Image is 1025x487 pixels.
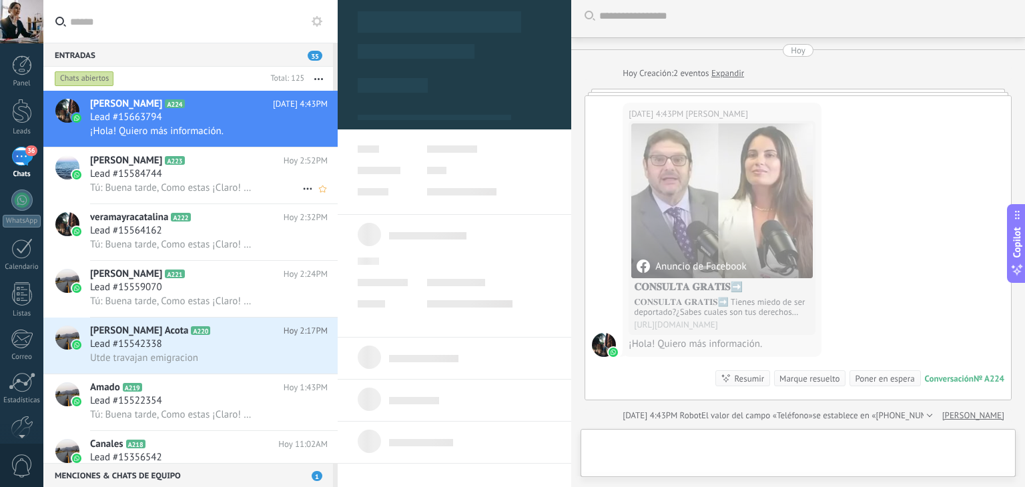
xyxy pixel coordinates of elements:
[278,438,328,451] span: Hoy 11:02AM
[637,260,746,273] div: Anuncio de Facebook
[634,297,810,317] div: 𝐂𝐎𝐍𝐒𝐔𝐋𝐓𝐀 𝐆𝐑𝐀𝐓𝐈𝐒➡️ Tienes miedo de ser deportado?¿Sabes cuales son tus derechos como inmigrante? P...
[43,204,338,260] a: avatariconveramayracatalinaA222Hoy 2:32PMLead #15564162Tú: Buena tarde, Como estas ¡Claro! En un ...
[629,107,685,121] div: [DATE] 4:43PM
[72,454,81,463] img: icon
[680,410,701,421] span: Robot
[43,374,338,430] a: avatariconAmadoA219Hoy 1:43PMLead #15522354Tú: Buena tarde, Como estas ¡Claro! En un momento el A...
[90,352,198,364] span: Utde travajan emigracion
[711,67,744,80] a: Expandir
[3,263,41,272] div: Calendario
[72,113,81,123] img: icon
[43,91,338,147] a: avataricon[PERSON_NAME]A224[DATE] 4:43PMLead #15663794¡Hola! Quiero más información.
[55,71,114,87] div: Chats abiertos
[165,99,184,108] span: A224
[90,295,254,308] span: Tú: Buena tarde, Como estas ¡Claro! En un momento el Abogado se comunicara contigo para darte tu ...
[629,338,815,351] div: ¡Hola! Quiero más información.
[72,340,81,350] img: icon
[634,320,810,330] div: [URL][DOMAIN_NAME]
[634,281,810,294] h4: 𝐂𝐎𝐍𝐒𝐔𝐋𝐓𝐀 𝐆𝐑𝐀𝐓𝐈𝐒➡️
[265,72,304,85] div: Total: 125
[284,211,328,224] span: Hoy 2:32PM
[43,431,338,487] a: avatariconCanalesA218Hoy 11:02AMLead #15356542
[273,97,328,111] span: [DATE] 4:43PM
[284,154,328,167] span: Hoy 2:52PM
[25,145,37,156] span: 36
[90,238,254,251] span: Tú: Buena tarde, Como estas ¡Claro! En un momento el Abogado se comunicara contigo para darte tu ...
[191,326,210,335] span: A220
[90,338,162,351] span: Lead #15542338
[90,281,162,294] span: Lead #15559070
[72,227,81,236] img: icon
[3,353,41,362] div: Correo
[90,394,162,408] span: Lead #15522354
[72,397,81,406] img: icon
[855,372,914,385] div: Poner en espera
[43,318,338,374] a: avataricon[PERSON_NAME] AcotaA220Hoy 2:17PMLead #15542338Utde travajan emigracion
[90,125,224,137] span: ¡Hola! Quiero más información.
[284,324,328,338] span: Hoy 2:17PM
[90,381,120,394] span: Amado
[43,261,338,317] a: avataricon[PERSON_NAME]A221Hoy 2:24PMLead #15559070Tú: Buena tarde, Como estas ¡Claro! En un mome...
[623,67,744,80] div: Creación:
[43,147,338,203] a: avataricon[PERSON_NAME]A223Hoy 2:52PMLead #15584744Tú: Buena tarde, Como estas ¡Claro! En un mome...
[90,211,168,224] span: veramayracatalina
[165,156,184,165] span: A223
[3,79,41,88] div: Panel
[3,127,41,136] div: Leads
[90,97,162,111] span: [PERSON_NAME]
[90,154,162,167] span: [PERSON_NAME]
[974,373,1004,384] div: № A224
[284,268,328,281] span: Hoy 2:24PM
[673,67,709,80] span: 2 eventos
[90,408,254,421] span: Tú: Buena tarde, Como estas ¡Claro! En un momento el Abogado se comunicara contigo para darte tu ...
[312,471,322,481] span: 1
[779,372,839,385] div: Marque resuelto
[90,268,162,281] span: [PERSON_NAME]
[72,284,81,293] img: icon
[43,463,333,487] div: Menciones & Chats de equipo
[90,181,254,194] span: Tú: Buena tarde, Como estas ¡Claro! En un momento el Abogado se comunicara contigo para darte tu ...
[308,51,322,61] span: 35
[686,107,748,121] span: Marcelino Sigero
[72,170,81,179] img: icon
[90,438,123,451] span: Canales
[623,409,679,422] div: [DATE] 4:43PM
[631,123,813,332] a: Anuncio de Facebook𝐂𝐎𝐍𝐒𝐔𝐋𝐓𝐀 𝐆𝐑𝐀𝐓𝐈𝐒➡️𝐂𝐎𝐍𝐒𝐔𝐋𝐓𝐀 𝐆𝐑𝐀𝐓𝐈𝐒➡️ Tienes miedo de ser deportado?¿Sabes cuales...
[123,383,142,392] span: A219
[623,67,639,80] div: Hoy
[813,409,950,422] span: se establece en «[PHONE_NUMBER]»
[3,215,41,227] div: WhatsApp
[609,348,618,357] img: waba.svg
[701,409,813,422] span: El valor del campo «Teléfono»
[592,333,616,357] span: Marcelino Sigero
[1010,227,1024,258] span: Copilot
[925,373,974,384] div: Conversación
[90,111,162,124] span: Lead #15663794
[90,451,162,464] span: Lead #15356542
[90,167,162,181] span: Lead #15584744
[90,224,162,237] span: Lead #15564162
[43,43,333,67] div: Entradas
[3,310,41,318] div: Listas
[126,440,145,448] span: A218
[942,409,1004,422] a: [PERSON_NAME]
[3,170,41,179] div: Chats
[734,372,764,385] div: Resumir
[791,44,805,57] div: Hoy
[3,396,41,405] div: Estadísticas
[90,324,188,338] span: [PERSON_NAME] Acota
[171,213,190,221] span: A222
[165,270,184,278] span: A221
[284,381,328,394] span: Hoy 1:43PM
